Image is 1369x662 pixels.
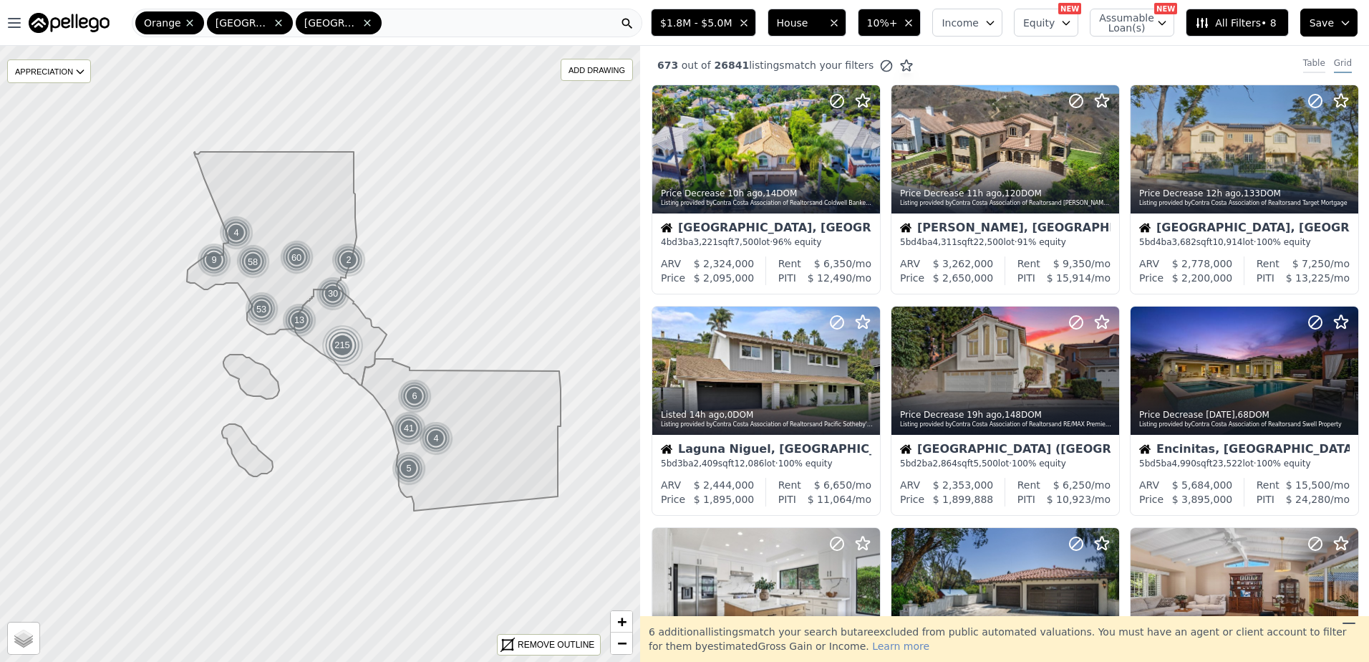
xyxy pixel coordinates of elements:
[933,258,994,269] span: $ 3,262,000
[1206,188,1241,198] time: 2025-10-01 04:57
[734,237,758,247] span: 7,500
[1040,256,1111,271] div: /mo
[279,239,316,276] img: g2.png
[777,16,823,30] span: House
[900,443,911,455] img: House
[1334,57,1352,73] div: Grid
[1139,222,1350,236] div: [GEOGRAPHIC_DATA], [GEOGRAPHIC_DATA]
[933,459,957,469] span: 2,864
[1139,478,1159,492] div: ARV
[808,272,852,284] span: $ 12,490
[243,291,281,327] img: g2.png
[900,188,1112,199] div: Price Decrease , 120 DOM
[900,222,911,234] img: House
[1023,16,1055,30] span: Equity
[933,479,994,491] span: $ 2,353,000
[933,494,994,505] span: $ 1,899,888
[778,256,801,271] div: Rent
[661,222,871,236] div: [GEOGRAPHIC_DATA], [GEOGRAPHIC_DATA]
[392,451,427,486] img: g1.png
[661,443,672,455] img: House
[1172,272,1233,284] span: $ 2,200,000
[661,188,873,199] div: Price Decrease , 14 DOM
[518,638,594,651] div: REMOVE OUTLINE
[900,199,1112,208] div: Listing provided by Contra Costa Association of Realtors and [PERSON_NAME] Realty
[279,239,315,276] div: 60
[1090,9,1174,37] button: Assumable Loan(s)
[392,451,426,486] div: 5
[694,494,755,505] span: $ 1,895,000
[1172,237,1196,247] span: 3,682
[1286,479,1330,491] span: $ 15,500
[661,421,873,429] div: Listing provided by Contra Costa Association of Realtors and Pacific Sotheby's Int'l Realty
[282,303,316,337] div: 13
[332,243,367,277] img: g1.png
[727,188,763,198] time: 2025-10-01 07:10
[235,244,271,280] div: 58
[1206,410,1235,420] time: 2025-09-30 08:42
[1279,256,1350,271] div: /mo
[661,256,681,271] div: ARV
[1195,16,1276,30] span: All Filters • 8
[694,258,755,269] span: $ 2,324,000
[1139,492,1164,507] div: Price
[1292,258,1330,269] span: $ 7,250
[1017,478,1040,492] div: Rent
[1139,271,1164,285] div: Price
[801,478,871,492] div: /mo
[661,458,871,469] div: 5 bd 3 ba sqft lot · 100% equity
[1172,479,1233,491] span: $ 5,684,000
[1257,256,1279,271] div: Rent
[1139,188,1351,199] div: Price Decrease , 133 DOM
[1130,306,1358,516] a: Price Decrease [DATE],68DOMListing provided byContra Costa Association of Realtorsand Swell Prope...
[235,244,272,280] img: g2.png
[814,479,852,491] span: $ 6,650
[694,237,718,247] span: 3,221
[808,494,852,505] span: $ 11,064
[900,421,1112,429] div: Listing provided by Contra Costa Association of Realtors and RE/MAX Premier Realty
[796,271,871,285] div: /mo
[1286,272,1330,284] span: $ 13,225
[1139,222,1151,234] img: House
[1300,9,1358,37] button: Save
[8,623,39,654] a: Layers
[1139,236,1350,248] div: 5 bd 4 ba sqft lot · 100% equity
[1139,409,1351,421] div: Price Decrease , 68 DOM
[1017,256,1040,271] div: Rent
[900,478,920,492] div: ARV
[778,478,801,492] div: Rent
[900,256,920,271] div: ARV
[392,411,427,446] img: g1.png
[661,492,685,507] div: Price
[1035,271,1111,285] div: /mo
[694,459,718,469] span: 2,409
[967,410,1002,420] time: 2025-09-30 22:12
[661,236,871,248] div: 4 bd 3 ba sqft lot · 96% equity
[7,59,91,83] div: APPRECIATION
[690,410,725,420] time: 2025-10-01 02:43
[321,324,364,367] img: g5.png
[1099,13,1145,33] span: Assumable Loan(s)
[1139,443,1350,458] div: Encinitas, [GEOGRAPHIC_DATA]
[617,613,627,630] span: +
[661,409,873,421] div: Listed , 0 DOM
[1130,85,1358,294] a: Price Decrease 12h ago,133DOMListing provided byContra Costa Association of Realtorsand Target Mo...
[1047,272,1091,284] span: $ 15,914
[661,222,672,234] img: House
[694,479,755,491] span: $ 2,444,000
[1139,199,1351,208] div: Listing provided by Contra Costa Association of Realtors and Target Mortgage
[1212,459,1242,469] span: 23,522
[933,272,994,284] span: $ 2,650,000
[900,222,1111,236] div: [PERSON_NAME], [GEOGRAPHIC_DATA]
[282,303,317,337] img: g1.png
[1310,16,1334,30] span: Save
[219,216,254,250] img: g1.png
[694,272,755,284] span: $ 2,095,000
[1139,256,1159,271] div: ARV
[419,421,453,456] div: 4
[900,409,1112,421] div: Price Decrease , 148 DOM
[1257,271,1274,285] div: PITI
[316,277,351,311] img: g1.png
[900,271,924,285] div: Price
[814,258,852,269] span: $ 6,350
